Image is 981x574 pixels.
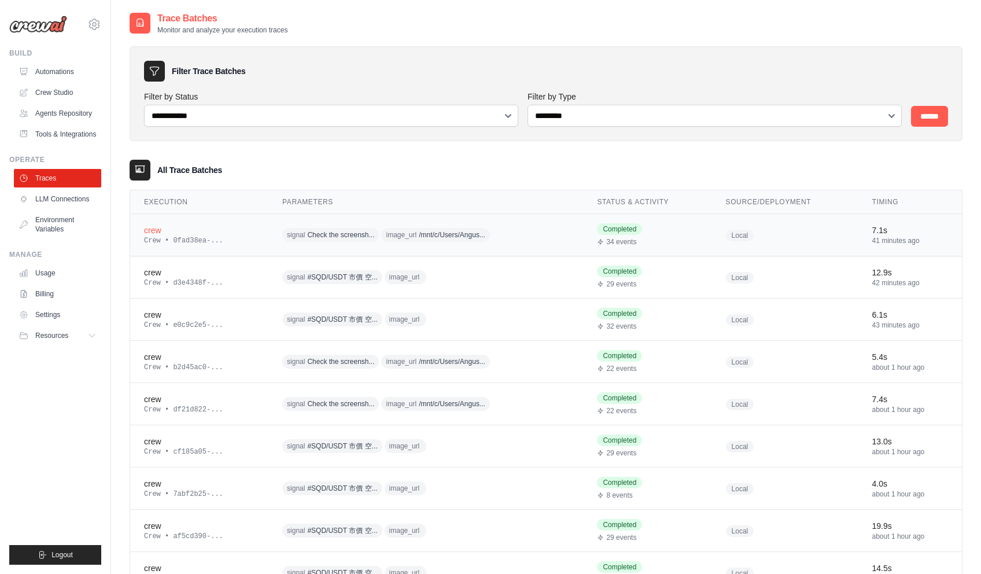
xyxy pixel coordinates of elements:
[130,341,962,383] tr: View details for crew execution
[282,268,504,286] div: signal: #SQD/USDT 市價 空 - 0.239補倉 止盈：0.2 止損：0.244, image_url:
[35,331,68,340] span: Resources
[144,267,255,278] div: crew
[872,490,948,499] div: about 1 hour ago
[268,190,583,214] th: Parameters
[282,480,504,498] div: signal: #SQD/USDT 市價 空 - 0.239補倉 止盈：0.2 止損：0.244, image_url:
[726,314,754,326] span: Local
[144,309,255,321] div: crew
[419,230,485,240] span: /mnt/c/Users/Angus...
[9,16,67,33] img: Logo
[307,484,377,493] span: #SQD/USDT 市價 空...
[528,91,902,102] label: Filter by Type
[9,250,101,259] div: Manage
[130,383,962,425] tr: View details for crew execution
[287,441,305,451] span: signal
[712,190,858,214] th: Source/Deployment
[14,62,101,81] a: Automations
[282,226,504,244] div: signal: Check the screenshot for details, image_url: /mnt/c/Users/Angus/Desktop/Git/telegram_moni...
[307,273,377,282] span: #SQD/USDT 市價 空...
[872,225,948,236] div: 7.1s
[726,272,754,284] span: Local
[307,526,377,535] span: #SQD/USDT 市價 空...
[307,441,377,451] span: #SQD/USDT 市價 空...
[9,49,101,58] div: Build
[597,223,642,235] span: Completed
[282,353,504,371] div: signal: Check the screenshot for details, image_url: /mnt/c/Users/Angus/Desktop/Git/telegram_moni...
[157,25,287,35] p: Monitor and analyze your execution traces
[144,321,255,330] div: Crew • e0c9c2e5-...
[144,393,255,405] div: crew
[389,441,420,451] span: image_url
[157,164,222,176] h3: All Trace Batches
[419,357,485,366] span: /mnt/c/Users/Angus...
[597,561,642,573] span: Completed
[130,468,962,510] tr: View details for crew execution
[9,545,101,565] button: Logout
[144,490,255,499] div: Crew • 7abf2b25-...
[144,520,255,532] div: crew
[287,357,305,366] span: signal
[872,267,948,278] div: 12.9s
[287,484,305,493] span: signal
[282,522,504,540] div: signal: #SQD/USDT 市價 空 - 0.239補倉 止盈：0.2 止損：0.244, image_url:
[858,190,962,214] th: Timing
[872,478,948,490] div: 4.0s
[389,273,420,282] span: image_url
[386,399,416,409] span: image_url
[597,266,642,277] span: Completed
[872,447,948,457] div: about 1 hour ago
[872,393,948,405] div: 7.4s
[872,351,948,363] div: 5.4s
[144,351,255,363] div: crew
[872,236,948,245] div: 41 minutes ago
[606,364,636,373] span: 22 events
[144,436,255,447] div: crew
[287,526,305,535] span: signal
[872,309,948,321] div: 6.1s
[287,230,305,240] span: signal
[282,395,504,413] div: signal: Check the screenshot for details, image_url: /mnt/c/Users/Angus/Desktop/Git/telegram_moni...
[130,425,962,468] tr: View details for crew execution
[130,299,962,341] tr: View details for crew execution
[144,478,255,490] div: crew
[130,256,962,299] tr: View details for crew execution
[726,356,754,368] span: Local
[597,350,642,362] span: Completed
[287,315,305,324] span: signal
[606,448,636,458] span: 29 events
[172,65,245,77] h3: Filter Trace Batches
[726,483,754,495] span: Local
[287,273,305,282] span: signal
[307,399,374,409] span: Check the screensh...
[386,357,416,366] span: image_url
[282,437,504,455] div: signal: #SQD/USDT 市價 空 - 0.239補倉 止盈：0.2 止損：0.244, image_url:
[872,405,948,414] div: about 1 hour ago
[606,406,636,415] span: 22 events
[144,236,255,245] div: Crew • 0fad38ea-...
[726,399,754,410] span: Local
[583,190,711,214] th: Status & Activity
[872,278,948,288] div: 42 minutes ago
[14,326,101,345] button: Resources
[130,214,962,256] tr: View details for crew execution
[144,225,255,236] div: crew
[14,83,101,102] a: Crew Studio
[144,532,255,541] div: Crew • af5cd390-...
[307,230,374,240] span: Check the screensh...
[606,322,636,331] span: 32 events
[606,237,636,246] span: 34 events
[872,562,948,574] div: 14.5s
[386,230,416,240] span: image_url
[389,526,420,535] span: image_url
[726,525,754,537] span: Local
[144,562,255,574] div: crew
[144,278,255,288] div: Crew • d3e4348f-...
[872,363,948,372] div: about 1 hour ago
[14,125,101,143] a: Tools & Integrations
[14,211,101,238] a: Environment Variables
[282,311,504,329] div: signal: #SQD/USDT 市價 空 - 0.239補倉 止盈：0.2 止損：0.244, image_url:
[14,190,101,208] a: LLM Connections
[606,491,632,500] span: 8 events
[14,169,101,187] a: Traces
[14,104,101,123] a: Agents Repository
